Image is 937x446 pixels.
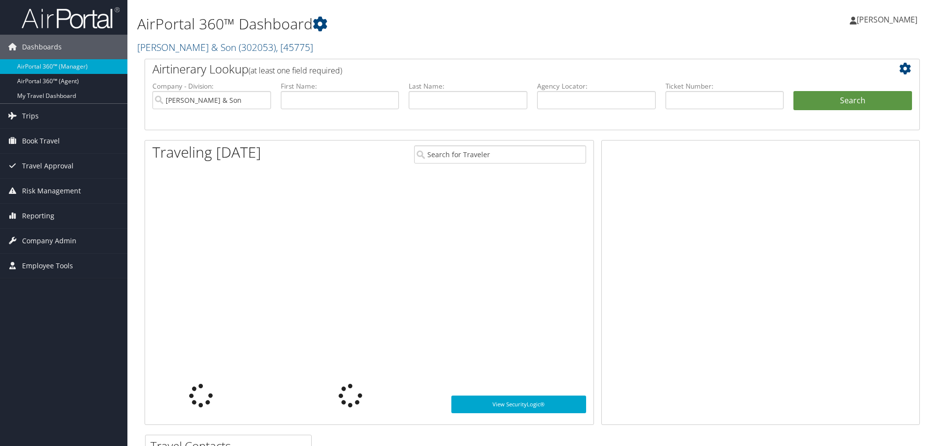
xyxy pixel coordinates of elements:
input: Search for Traveler [414,145,586,164]
a: [PERSON_NAME] & Son [137,41,313,54]
span: Risk Management [22,179,81,203]
span: Travel Approval [22,154,74,178]
a: [PERSON_NAME] [850,5,927,34]
h1: Traveling [DATE] [152,142,261,163]
span: [PERSON_NAME] [857,14,917,25]
span: Trips [22,104,39,128]
label: Company - Division: [152,81,271,91]
img: airportal-logo.png [22,6,120,29]
h1: AirPortal 360™ Dashboard [137,14,664,34]
span: Company Admin [22,229,76,253]
label: Ticket Number: [666,81,784,91]
span: Reporting [22,204,54,228]
span: ( 302053 ) [239,41,276,54]
span: (at least one field required) [248,65,342,76]
label: Agency Locator: [537,81,656,91]
span: , [ 45775 ] [276,41,313,54]
h2: Airtinerary Lookup [152,61,847,77]
span: Dashboards [22,35,62,59]
button: Search [793,91,912,111]
span: Employee Tools [22,254,73,278]
a: View SecurityLogic® [451,396,586,413]
span: Book Travel [22,129,60,153]
label: First Name: [281,81,399,91]
label: Last Name: [409,81,527,91]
